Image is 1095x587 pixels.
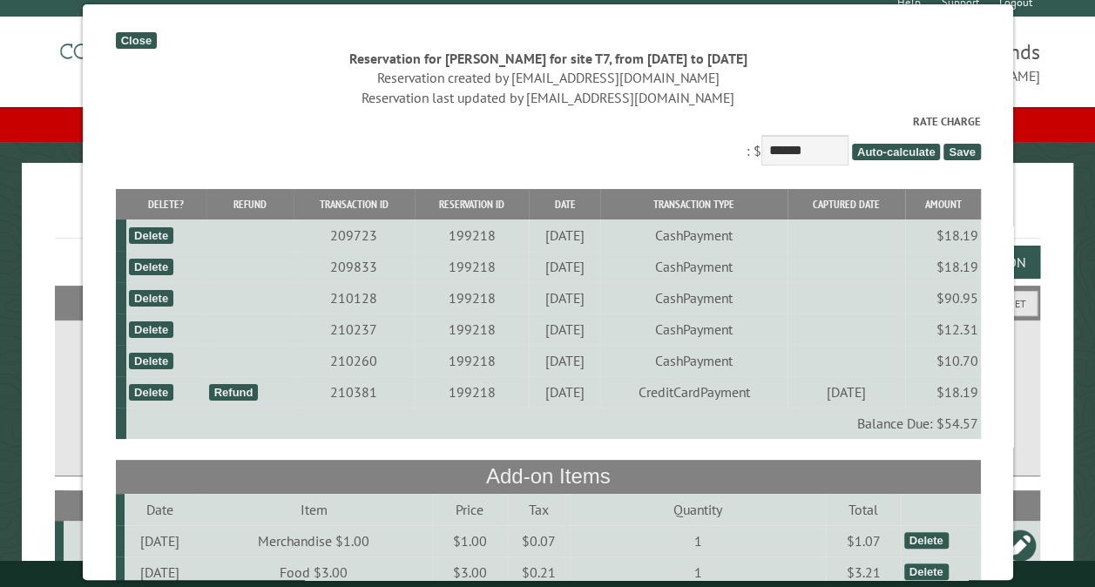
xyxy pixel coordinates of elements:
[787,189,904,219] th: Captured Date
[943,144,980,160] span: Save
[208,384,258,401] div: Refund
[600,345,787,376] td: CashPayment
[529,251,600,282] td: [DATE]
[115,32,156,49] div: Close
[825,494,901,525] td: Total
[414,345,529,376] td: 199218
[294,345,414,376] td: 210260
[55,286,1040,319] h2: Filters
[414,251,529,282] td: 199218
[904,345,980,376] td: $10.70
[529,219,600,251] td: [DATE]
[55,191,1040,239] h1: Reservations
[904,376,980,408] td: $18.19
[825,525,901,557] td: $1.07
[507,494,570,525] td: Tax
[294,189,414,219] th: Transaction ID
[115,113,980,130] label: Rate Charge
[125,408,980,439] td: Balance Due: $54.57
[529,189,600,219] th: Date
[529,376,600,408] td: [DATE]
[529,282,600,314] td: [DATE]
[904,189,980,219] th: Amount
[128,259,172,275] div: Delete
[294,314,414,345] td: 210237
[195,525,431,557] td: Merchandise $1.00
[600,282,787,314] td: CashPayment
[600,314,787,345] td: CashPayment
[294,282,414,314] td: 210128
[903,532,948,549] div: Delete
[55,24,273,91] img: Campground Commander
[851,144,940,160] span: Auto-calculate
[414,376,529,408] td: 199218
[787,376,904,408] td: [DATE]
[570,525,825,557] td: 1
[115,460,980,493] th: Add-on Items
[206,189,294,219] th: Refund
[904,251,980,282] td: $18.19
[904,314,980,345] td: $12.31
[115,68,980,87] div: Reservation created by [EMAIL_ADDRESS][DOMAIN_NAME]
[128,384,172,401] div: Delete
[904,219,980,251] td: $18.19
[125,189,206,219] th: Delete?
[71,536,119,554] div: T7
[128,290,172,307] div: Delete
[128,227,172,244] div: Delete
[431,494,507,525] td: Price
[414,219,529,251] td: 199218
[507,525,570,557] td: $0.07
[414,314,529,345] td: 199218
[294,251,414,282] td: 209833
[600,376,787,408] td: CreditCardPayment
[414,189,529,219] th: Reservation ID
[529,345,600,376] td: [DATE]
[128,353,172,369] div: Delete
[124,494,195,525] td: Date
[431,525,507,557] td: $1.00
[294,376,414,408] td: 210381
[195,494,431,525] td: Item
[529,314,600,345] td: [DATE]
[903,563,948,580] div: Delete
[115,49,980,68] div: Reservation for [PERSON_NAME] for site T7, from [DATE] to [DATE]
[115,88,980,107] div: Reservation last updated by [EMAIL_ADDRESS][DOMAIN_NAME]
[124,525,195,557] td: [DATE]
[128,321,172,338] div: Delete
[294,219,414,251] td: 209723
[570,494,825,525] td: Quantity
[600,251,787,282] td: CashPayment
[64,490,122,521] th: Site
[600,219,787,251] td: CashPayment
[115,113,980,170] div: : $
[904,282,980,314] td: $90.95
[600,189,787,219] th: Transaction Type
[414,282,529,314] td: 199218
